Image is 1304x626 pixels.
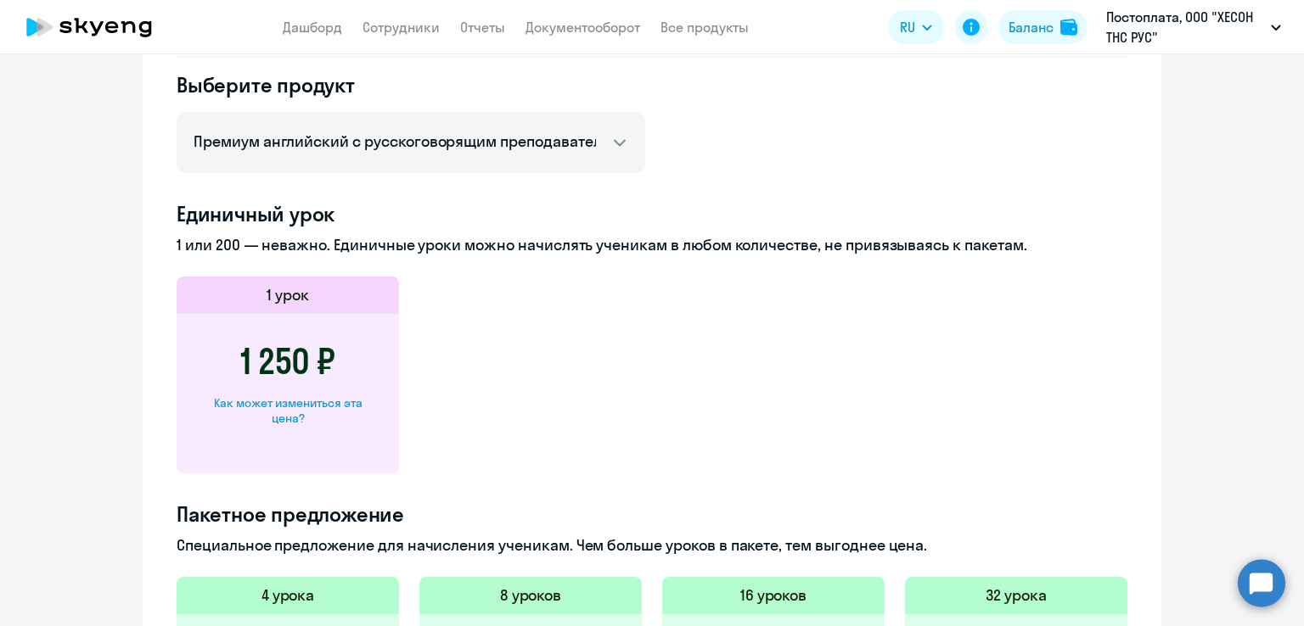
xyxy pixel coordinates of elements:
p: Специальное предложение для начисления ученикам. Чем больше уроков в пакете, тем выгоднее цена. [177,534,1127,556]
h5: 8 уроков [500,584,562,606]
p: Постоплата, ООО "ХЕСОН ТНС РУС" [1106,7,1264,48]
h4: Единичный урок [177,200,1127,227]
h5: 32 урока [986,584,1047,606]
img: balance [1060,19,1077,36]
h3: 1 250 ₽ [240,341,335,382]
div: Баланс [1009,17,1054,37]
button: Постоплата, ООО "ХЕСОН ТНС РУС" [1098,7,1290,48]
h4: Пакетное предложение [177,500,1127,528]
p: 1 или 200 — неважно. Единичные уроки можно начислять ученикам в любом количестве, не привязываясь... [177,234,1127,256]
h4: Выберите продукт [177,71,645,98]
a: Дашборд [283,19,342,36]
a: Отчеты [460,19,505,36]
span: RU [900,17,915,37]
a: Документооборот [526,19,640,36]
a: Все продукты [660,19,749,36]
h5: 1 урок [267,284,309,306]
button: Балансbalance [998,10,1088,44]
button: RU [888,10,944,44]
h5: 4 урока [261,584,315,606]
h5: 16 уроков [740,584,807,606]
div: Как может измениться эта цена? [204,395,372,426]
a: Сотрудники [363,19,440,36]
